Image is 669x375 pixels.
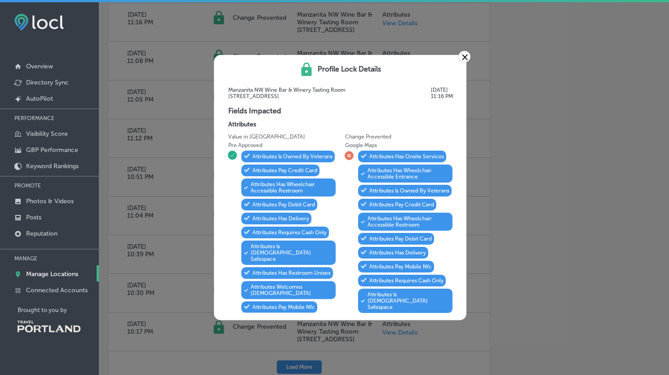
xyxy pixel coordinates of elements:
p: Google Maps [345,142,452,148]
p: Posts [26,214,41,221]
p: Value in [GEOGRAPHIC_DATA] [228,134,336,140]
p: Attributes Requires Cash Only [369,277,443,284]
h3: Profile Lock Details [318,65,381,73]
img: Travel Portland [18,321,80,332]
p: Attributes Is [DEMOGRAPHIC_DATA] Safespace [251,243,333,262]
p: Attributes Pay Credit Card [252,167,317,174]
a: × [458,51,470,62]
p: Attributes Requires Cash Only [252,229,326,236]
p: Reputation [26,230,58,237]
p: Attributes Has Delivery [252,215,309,222]
p: Attributes Is Owned By Veterans [369,187,449,194]
p: Attributes Pay Debit Card [369,236,431,242]
p: Manage Locations [26,270,78,278]
p: AutoPilot [26,95,53,103]
p: Photos & Videos [26,197,74,205]
p: Keyword Rankings [26,162,79,170]
p: Brought to you by [18,307,99,313]
p: Overview [26,62,53,70]
p: Visibility Score [26,130,68,138]
p: Attributes Is Owned By Veterans [252,153,332,160]
h5: Attributes [228,121,452,128]
p: Attributes Has Wheelchair Accessible Restroom [251,181,333,194]
p: Manzanita NW Wine Bar & Winery Tasting Room [228,87,345,93]
p: Attributes Pay Credit Card [369,201,434,208]
p: Attributes Is [DEMOGRAPHIC_DATA] Safespace [368,291,450,310]
p: Attributes Has Onsite Services [369,153,443,160]
p: [STREET_ADDRESS] [228,93,345,99]
img: fda3e92497d09a02dc62c9cd864e3231.png [14,14,64,31]
p: Change Prevented [345,134,452,140]
p: Attributes Has Wheelchair Accessible Entrance [368,167,450,180]
p: Attributes Pay Debit Card [252,201,315,208]
p: Attributes Pay Mobile Nfc [369,263,431,270]
p: 11:16 PM [430,93,452,99]
h3: Fields Impacted [228,107,452,115]
p: Pre Approved [228,142,336,148]
p: [DATE] [430,87,452,93]
p: Connected Accounts [26,286,88,294]
p: Attributes Has Delivery [369,250,425,256]
p: Attributes Pay Mobile Nfc [252,304,315,310]
p: Directory Sync [26,79,69,86]
p: Attributes Welcomes [DEMOGRAPHIC_DATA] [251,284,333,296]
p: Attributes Has Wheelchair Accessible Restroom [368,215,450,228]
p: GBP Performance [26,146,78,154]
p: Attributes Has Restroom Unisex [252,270,330,276]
